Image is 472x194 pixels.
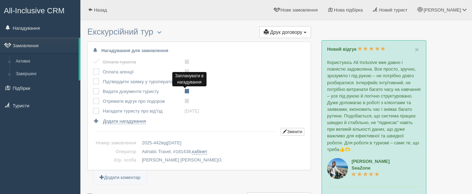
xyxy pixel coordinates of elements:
a: Активні [13,55,79,68]
button: Close [415,46,419,53]
td: Оплата агенції [103,67,184,77]
a: All-Inclusive CRM [0,0,80,20]
td: Юр. особа [93,156,139,165]
span: Новий турист [379,7,407,13]
button: Змінити [281,128,304,136]
a: [PERSON_NAME]SeaZone [351,159,390,177]
span: Нове замовлення [281,7,318,13]
td: Оплата туриста [103,57,184,67]
td: Підтвердити заявку у туроператора [103,77,184,87]
span: Нова підбірка [334,7,363,13]
span: [PERSON_NAME] [423,7,461,13]
span: Додати нагадування [103,118,146,124]
span: Друк договору [270,29,302,35]
a: Додати нагадування [93,118,146,124]
span: [DATE] [167,140,181,145]
div: Запланувати в нагадування [172,72,206,86]
img: aicrm_6724.jpg [327,158,348,179]
span: × [415,45,419,53]
p: Користуюсь All Inclusive вже давно і повністю задоволена. Все просто, зручно, зрозуміло і під рук... [327,59,421,153]
span: Назад [94,7,107,13]
a: кабінет [192,149,207,155]
td: Номер замовлення [93,139,139,148]
h3: Екскурсійний тур [87,27,311,38]
td: Нагадати туристу про від'їзд [103,106,184,116]
td: Отримати відгук про подорож [103,96,184,106]
td: Видати документи туристу [103,87,184,96]
td: [PERSON_NAME] [PERSON_NAME]О. [139,156,305,165]
span: 181438 [176,149,191,154]
td: Adriatic Travel, # , [139,148,305,156]
b: Нагадування для замовлення [101,48,168,53]
a: Новий відгук [327,46,385,52]
span: All-Inclusive CRM [4,6,65,15]
a: [DATE] [184,108,199,114]
button: Друк договору [259,26,311,38]
span: 2025-442 [142,140,161,145]
a: Завершені [13,68,79,80]
td: від [139,139,305,148]
a: Додати коментар [93,171,147,185]
td: Оператор [93,148,139,156]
